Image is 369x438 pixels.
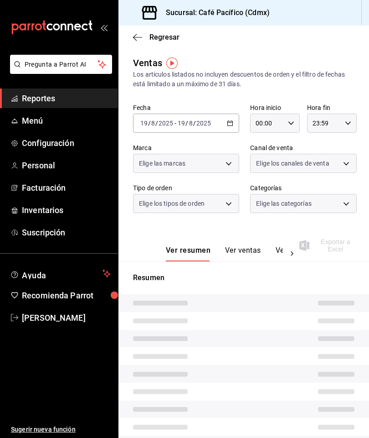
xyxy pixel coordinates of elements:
button: Ver cargos [276,246,312,261]
label: Categorías [250,185,356,191]
span: Configuración [22,137,111,149]
span: / [155,120,158,127]
span: Elige los canales de venta [256,159,329,168]
div: Los artículos listados no incluyen descuentos de orden y el filtro de fechas está limitado a un m... [133,70,354,89]
span: Elige los tipos de orden [139,199,205,208]
span: Reportes [22,92,111,104]
span: [PERSON_NAME] [22,312,111,324]
span: Personal [22,159,111,172]
span: Menú [22,115,111,127]
label: Hora fin [307,104,357,111]
button: Pregunta a Parrot AI [10,55,112,74]
input: ---- [196,120,211,127]
span: / [185,120,188,127]
span: Ayuda [22,268,99,279]
label: Canal de venta [250,145,356,151]
span: Facturación [22,182,111,194]
img: Tooltip marker [166,57,178,69]
span: - [174,120,176,127]
button: Ver resumen [166,246,210,261]
span: / [148,120,151,127]
span: Elige las categorías [256,199,312,208]
input: -- [151,120,155,127]
button: open_drawer_menu [100,24,108,31]
div: Ventas [133,56,162,70]
span: / [193,120,196,127]
input: ---- [158,120,174,127]
span: Elige las marcas [139,159,185,168]
span: Suscripción [22,226,111,239]
label: Fecha [133,104,239,111]
div: navigation tabs [166,246,283,261]
h3: Sucursal: Café Pacífico (Cdmx) [159,7,270,18]
span: Regresar [149,33,179,42]
label: Marca [133,145,239,151]
input: -- [177,120,185,127]
label: Tipo de orden [133,185,239,191]
span: Pregunta a Parrot AI [25,60,98,69]
span: Inventarios [22,204,111,216]
input: -- [189,120,193,127]
label: Hora inicio [250,104,300,111]
span: Sugerir nueva función [11,425,111,434]
button: Regresar [133,33,179,42]
a: Pregunta a Parrot AI [6,66,112,76]
p: Resumen [133,272,354,283]
span: Recomienda Parrot [22,289,111,302]
input: -- [140,120,148,127]
button: Ver ventas [225,246,261,261]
